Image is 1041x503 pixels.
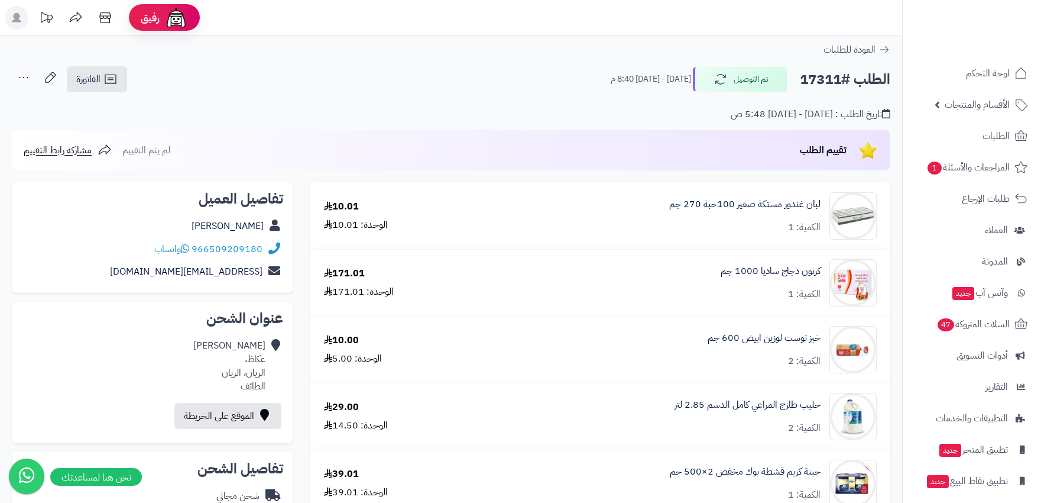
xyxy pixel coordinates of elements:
[982,128,1010,144] span: الطلبات
[67,66,127,92] a: الفاتورة
[910,436,1034,464] a: تطبيق المتجرجديد
[693,67,787,92] button: تم التوصيل
[939,444,961,457] span: جديد
[324,334,359,347] div: 10.00
[708,331,821,345] a: خبز توست لوزين ابيض 600 جم
[926,159,1010,176] span: المراجعات والأسئلة
[985,379,1008,395] span: التقارير
[164,6,188,30] img: ai-face.png
[910,247,1034,276] a: المدونة
[731,108,890,121] div: تاريخ الطلب : [DATE] - [DATE] 5:48 ص
[823,43,890,57] a: العودة للطلبات
[910,467,1034,495] a: تطبيق نقاط البيعجديد
[721,265,821,278] a: كرتون دجاج ساديا 1000 جم
[910,341,1034,370] a: أدوات التسويق
[324,218,388,232] div: الوحدة: 10.01
[962,191,1010,207] span: طلبات الإرجاع
[910,59,1034,88] a: لوحة التحكم
[823,43,875,57] span: العودة للطلبات
[324,267,365,280] div: 171.01
[945,96,1010,113] span: الأقسام والمنتجات
[788,421,821,435] div: الكمية: 2
[927,475,949,488] span: جديد
[324,200,359,214] div: 10.01
[830,259,876,307] img: 12098bb14236aa663b51cc43fe6099d0b61b-90x90.jpg
[324,352,382,366] div: الوحدة: 5.00
[800,143,847,157] span: تقييم الطلب
[76,72,100,86] span: الفاتورة
[670,465,821,479] a: جبنة كريم قشطة بوك مخفض 2×500 جم
[910,216,1034,244] a: العملاء
[910,373,1034,401] a: التقارير
[216,489,260,503] div: شحن مجاني
[21,192,283,206] h2: تفاصيل العميل
[174,403,281,429] a: الموقع على الخريطة
[961,28,1030,53] img: logo-2.png
[324,401,359,414] div: 29.00
[141,11,160,25] span: رفيق
[952,287,974,300] span: جديد
[110,265,262,279] a: [EMAIL_ADDRESS][DOMAIN_NAME]
[31,6,61,33] a: تحديثات المنصة
[910,310,1034,338] a: السلات المتروكة47
[910,279,1034,307] a: وآتس آبجديد
[611,73,691,85] small: [DATE] - [DATE] 8:40 م
[324,285,394,299] div: الوحدة: 171.01
[154,242,189,256] a: واتساب
[324,486,388,499] div: الوحدة: 39.01
[938,318,955,331] span: 47
[24,143,112,157] a: مشاركة رابط التقييم
[956,347,1008,364] span: أدوات التسويق
[324,419,388,433] div: الوحدة: 14.50
[830,192,876,240] img: 1664631413-8ba98025-ed0b-4607-97a9-9f2adb2e6b65.__CR0,0,600,600_PT0_SX300_V1___-90x90.jpg
[928,162,942,175] span: 1
[788,354,821,368] div: الكمية: 2
[193,339,265,393] div: [PERSON_NAME] عكاظ، الريان، الريان الطائف
[830,393,876,440] img: 231687683956884d204b15f120a616788953-90x90.jpg
[24,143,92,157] span: مشاركة رابط التقييم
[800,67,890,92] h2: الطلب #17311
[830,326,876,373] img: 1346161d17c4fed3312b52129efa6e1b84aa-90x90.jpg
[324,467,359,481] div: 39.01
[669,198,821,211] a: لبان غندور مستكة صغير 100حبة 270 جم
[788,488,821,502] div: الكمية: 1
[21,462,283,476] h2: تفاصيل الشحن
[985,222,1008,238] span: العملاء
[21,311,283,325] h2: عنوان الشحن
[674,398,821,412] a: حليب طازج المراعي كامل الدسم 2.85 لتر
[788,221,821,234] div: الكمية: 1
[926,473,1008,489] span: تطبيق نقاط البيع
[192,242,262,256] a: 966509209180
[910,185,1034,213] a: طلبات الإرجاع
[122,143,170,157] span: لم يتم التقييم
[936,410,1008,427] span: التطبيقات والخدمات
[910,404,1034,433] a: التطبيقات والخدمات
[936,316,1010,333] span: السلات المتروكة
[966,65,1010,82] span: لوحة التحكم
[951,285,1008,301] span: وآتس آب
[938,441,1008,458] span: تطبيق المتجر
[192,219,264,233] a: [PERSON_NAME]
[982,253,1008,270] span: المدونة
[910,153,1034,182] a: المراجعات والأسئلة1
[788,288,821,301] div: الكمية: 1
[910,122,1034,150] a: الطلبات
